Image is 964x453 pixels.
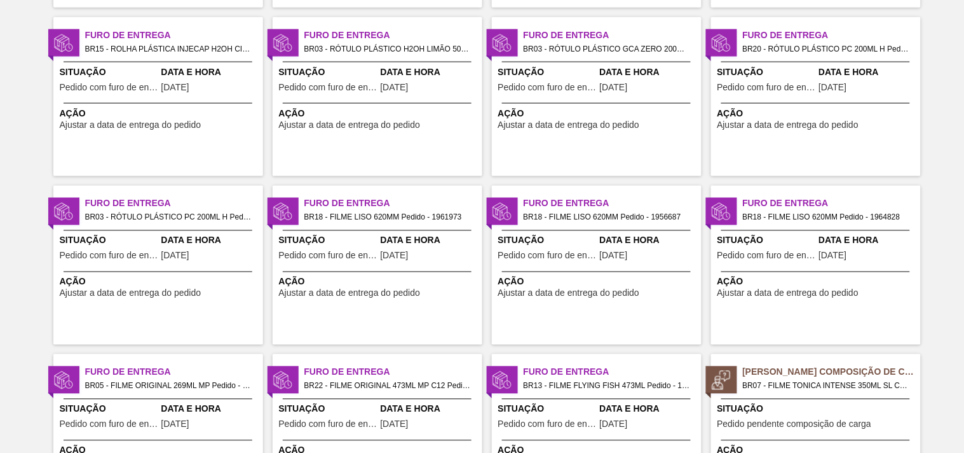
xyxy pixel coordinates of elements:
[381,234,479,247] span: Data e Hora
[60,83,158,92] span: Pedido com furo de entrega
[498,289,640,298] span: Ajustar a data de entrega do pedido
[600,66,698,79] span: Data e Hora
[743,379,911,393] span: BR07 - FILME TONICA INTENSE 350ML SL C12 Pedido - 1975564
[498,234,597,247] span: Situação
[60,120,201,130] span: Ajustar a data de entrega do pedido
[304,366,482,379] span: Furo de Entrega
[161,403,260,416] span: Data e Hora
[498,107,698,120] span: Ação
[524,211,691,225] span: BR18 - FILME LISO 620MM Pedido - 1956687
[60,403,158,416] span: Situação
[273,371,292,390] img: status
[273,202,292,221] img: status
[819,251,847,261] span: 08/08/2025,
[712,371,731,390] img: status
[819,234,918,247] span: Data e Hora
[279,275,479,289] span: Ação
[85,366,263,379] span: Furo de Entrega
[498,251,597,261] span: Pedido com furo de entrega
[279,107,479,120] span: Ação
[273,34,292,53] img: status
[60,289,201,298] span: Ajustar a data de entrega do pedido
[717,289,859,298] span: Ajustar a data de entrega do pedido
[524,379,691,393] span: BR13 - FILME FLYING FISH 473ML Pedido - 1972005
[600,234,698,247] span: Data e Hora
[304,379,472,393] span: BR22 - FILME ORIGINAL 473ML MP C12 Pedido - 1984248
[717,66,816,79] span: Situação
[600,403,698,416] span: Data e Hora
[381,403,479,416] span: Data e Hora
[492,34,512,53] img: status
[717,107,918,120] span: Ação
[498,66,597,79] span: Situação
[717,420,872,429] span: Pedido pendente composição de carga
[85,29,263,42] span: Furo de Entrega
[743,211,911,225] span: BR18 - FILME LISO 620MM Pedido - 1964828
[279,420,377,429] span: Pedido com furo de entrega
[717,403,918,416] span: Situação
[717,83,816,92] span: Pedido com furo de entrega
[498,275,698,289] span: Ação
[717,275,918,289] span: Ação
[161,83,189,92] span: 08/08/2025,
[60,420,158,429] span: Pedido com furo de entrega
[304,29,482,42] span: Furo de Entrega
[304,211,472,225] span: BR18 - FILME LISO 620MM Pedido - 1961973
[743,197,921,211] span: Furo de Entrega
[498,120,640,130] span: Ajustar a data de entrega do pedido
[304,197,482,211] span: Furo de Entrega
[279,234,377,247] span: Situação
[524,197,702,211] span: Furo de Entrega
[600,251,628,261] span: 08/08/2025,
[498,83,597,92] span: Pedido com furo de entrega
[498,420,597,429] span: Pedido com furo de entrega
[717,251,816,261] span: Pedido com furo de entrega
[85,379,253,393] span: BR05 - FILME ORIGINAL 269ML MP Pedido - 1984269
[492,371,512,390] img: status
[161,234,260,247] span: Data e Hora
[85,42,253,56] span: BR15 - ROLHA PLÁSTICA INJECAP H2OH CITRUS SHORT Pedido - 1998677
[524,42,691,56] span: BR03 - RÓTULO PLÁSTICO GCA ZERO 200ML H Pedido - 1996967
[60,275,260,289] span: Ação
[743,29,921,42] span: Furo de Entrega
[279,83,377,92] span: Pedido com furo de entrega
[54,371,73,390] img: status
[819,83,847,92] span: 09/08/2025,
[498,403,597,416] span: Situação
[743,366,921,379] span: Pedido Aguardando Composição de Carga
[60,107,260,120] span: Ação
[600,420,628,429] span: 22/07/2025,
[304,42,472,56] span: BR03 - RÓTULO PLÁSTICO H2OH LIMÃO 500ML H Pedido - 2000583
[279,120,421,130] span: Ajustar a data de entrega do pedido
[279,251,377,261] span: Pedido com furo de entrega
[279,403,377,416] span: Situação
[60,251,158,261] span: Pedido com furo de entrega
[492,202,512,221] img: status
[161,251,189,261] span: 10/08/2025,
[717,234,816,247] span: Situação
[54,34,73,53] img: status
[279,66,377,79] span: Situação
[381,66,479,79] span: Data e Hora
[712,202,731,221] img: status
[524,29,702,42] span: Furo de Entrega
[85,211,253,225] span: BR03 - RÓTULO PLÁSTICO PC 200ML H Pedido - 1986061
[54,202,73,221] img: status
[60,66,158,79] span: Situação
[600,83,628,92] span: 10/08/2025,
[743,42,911,56] span: BR20 - RÓTULO PLÁSTICO PC 200ML H Pedido - 1987798
[712,34,731,53] img: status
[381,251,409,261] span: 08/08/2025,
[381,83,409,92] span: 10/08/2025,
[717,120,859,130] span: Ajustar a data de entrega do pedido
[381,420,409,429] span: 10/08/2025,
[279,289,421,298] span: Ajustar a data de entrega do pedido
[161,66,260,79] span: Data e Hora
[524,366,702,379] span: Furo de Entrega
[85,197,263,211] span: Furo de Entrega
[819,66,918,79] span: Data e Hora
[60,234,158,247] span: Situação
[161,420,189,429] span: 10/08/2025,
